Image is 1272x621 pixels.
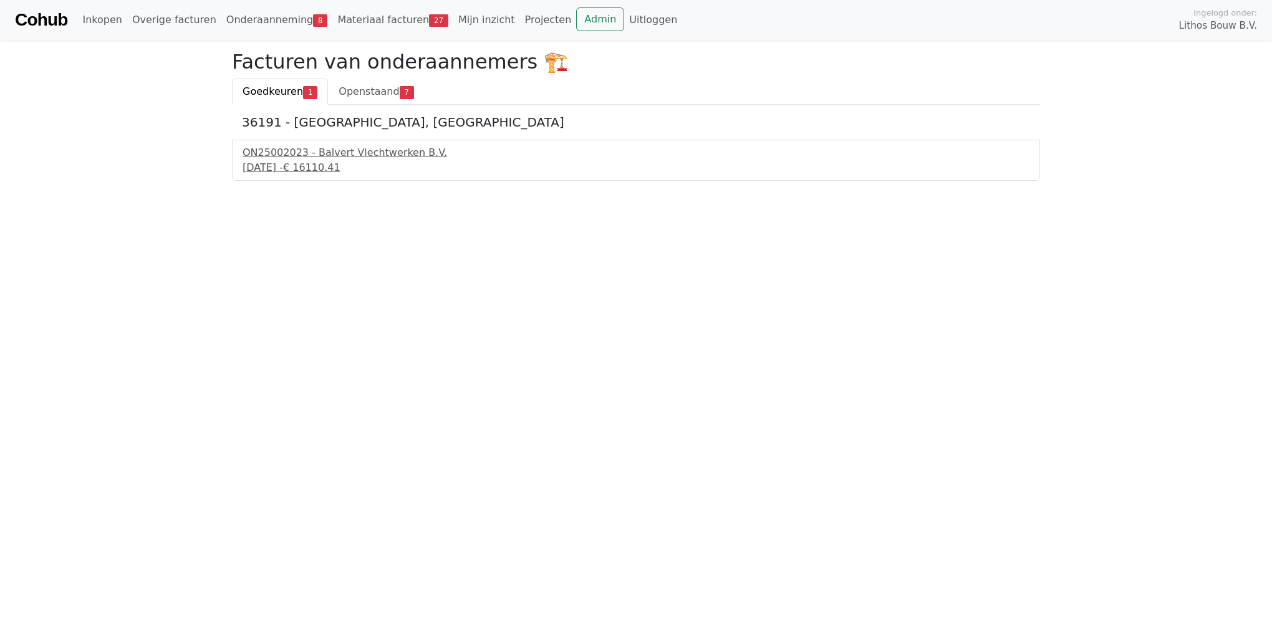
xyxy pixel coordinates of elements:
[313,14,327,27] span: 8
[243,145,1029,175] a: ON25002023 - Balvert Vlechtwerken B.V.[DATE] -€ 16110.41
[243,145,1029,160] div: ON25002023 - Balvert Vlechtwerken B.V.
[242,115,1030,130] h5: 36191 - [GEOGRAPHIC_DATA], [GEOGRAPHIC_DATA]
[576,7,624,31] a: Admin
[77,7,127,32] a: Inkopen
[243,160,1029,175] div: [DATE] -
[624,7,682,32] a: Uitloggen
[232,79,328,105] a: Goedkeuren1
[400,86,414,99] span: 7
[15,5,67,35] a: Cohub
[339,85,399,97] span: Openstaand
[243,85,303,97] span: Goedkeuren
[303,86,317,99] span: 1
[328,79,424,105] a: Openstaand7
[453,7,520,32] a: Mijn inzicht
[520,7,577,32] a: Projecten
[127,7,221,32] a: Overige facturen
[1193,7,1257,19] span: Ingelogd onder:
[429,14,448,27] span: 27
[1179,19,1257,33] span: Lithos Bouw B.V.
[221,7,333,32] a: Onderaanneming8
[332,7,453,32] a: Materiaal facturen27
[232,50,1040,74] h2: Facturen van onderaannemers 🏗️
[283,161,340,173] span: € 16110.41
